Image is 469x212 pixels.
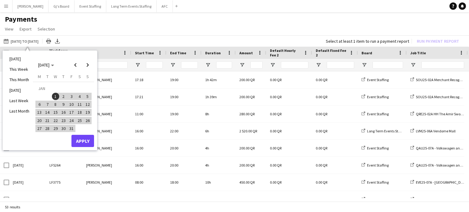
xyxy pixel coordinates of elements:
[205,51,221,55] span: Duration
[36,125,43,132] span: 27
[86,146,112,150] span: [PERSON_NAME]
[68,125,75,132] span: 31
[410,51,426,55] span: Job Title
[362,77,389,82] a: Event Staffing
[46,191,82,208] div: LF6949
[106,0,157,12] button: Long Term Events Staffing
[76,101,83,108] span: 11
[52,101,59,108] span: 8
[17,25,34,33] a: Export
[327,61,354,69] input: Default Fixed Fee 2 Filter Input
[84,101,91,108] span: 12
[76,117,83,124] span: 25
[170,51,186,55] span: End Time
[35,124,43,132] button: 27-01-2025
[67,117,75,124] button: 24-01-2025
[166,140,202,156] div: 20:00
[6,85,33,95] li: [DATE]
[362,129,407,133] a: Long Term Events Staffing
[69,59,82,71] button: Previous month
[266,123,312,139] div: 0.00 QR
[76,109,83,116] span: 18
[410,129,456,133] a: LVM25-06A Vendome Mall
[43,117,51,124] button: 21-01-2025
[131,174,166,191] div: 08:00
[84,100,92,108] button: 12-01-2025
[71,74,73,79] span: F
[52,124,60,132] button: 29-01-2025
[44,109,51,116] span: 14
[131,88,166,105] div: 17:21
[312,106,358,122] div: 0.00 QR
[266,106,312,122] div: 0.00 QR
[60,117,67,124] span: 23
[9,191,46,208] div: [DATE]
[49,0,75,12] button: Gj's Board
[38,62,49,68] span: [DATE]
[239,146,255,150] span: 200.00 QR
[60,109,67,116] span: 16
[312,157,358,174] div: 0.00 QR
[44,101,51,108] span: 7
[86,74,89,79] span: S
[86,77,112,82] span: [PERSON_NAME]
[2,38,40,45] button: [DATE] to [DATE]
[239,180,255,185] span: 450.00 QR
[36,59,56,70] button: Choose month and year
[131,191,166,208] div: 08:22
[202,88,236,105] div: 1h 39m
[86,163,112,167] span: [PERSON_NAME]
[35,25,57,33] a: Selection
[13,0,49,12] button: [PERSON_NAME]
[316,48,347,57] span: Default Fixed Fee 2
[62,74,64,79] span: T
[239,112,255,116] span: 280.00 QR
[266,157,312,174] div: 0.00 QR
[75,92,83,100] button: 04-01-2025
[367,180,389,185] span: Event Staffing
[52,108,60,116] button: 15-01-2025
[362,62,367,68] button: Open Filter Menu
[131,106,166,122] div: 11:00
[60,93,67,100] span: 2
[239,51,253,55] span: Amount
[46,174,82,191] div: LF3775
[239,77,255,82] span: 200.00 QR
[166,88,202,105] div: 19:00
[44,117,51,124] span: 21
[410,62,416,68] button: Open Filter Menu
[46,74,49,79] span: T
[44,125,51,132] span: 28
[202,71,236,88] div: 1h 42m
[6,74,33,85] li: This Month
[166,191,202,208] div: 17:00
[6,95,33,106] li: Last Week
[239,197,251,202] span: 0.00 QR
[43,100,51,108] button: 07-01-2025
[367,146,389,150] span: Event Staffing
[9,174,46,191] div: [DATE]
[131,123,166,139] div: 16:00
[326,38,409,44] div: Select at least 1 item to run a payment report
[266,71,312,88] div: 0.00 QR
[266,88,312,105] div: 0.00 QR
[367,112,389,116] span: Event Staffing
[362,180,389,185] a: Event Staffing
[60,108,67,116] button: 16-01-2025
[60,101,67,108] span: 9
[49,48,71,57] span: Workforce ID
[202,174,236,191] div: 10h
[84,92,92,100] button: 05-01-2025
[35,100,43,108] button: 06-01-2025
[68,101,75,108] span: 10
[60,100,67,108] button: 09-01-2025
[416,129,456,133] span: LVM25-06A Vendome Mall
[75,0,106,12] button: Event Staffing
[52,117,60,124] button: 22-01-2025
[362,112,389,116] a: Event Staffing
[362,146,389,150] a: Event Staffing
[78,74,81,79] span: S
[367,95,389,99] span: Event Staffing
[43,108,51,116] button: 14-01-2025
[312,88,358,105] div: 0.00 QR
